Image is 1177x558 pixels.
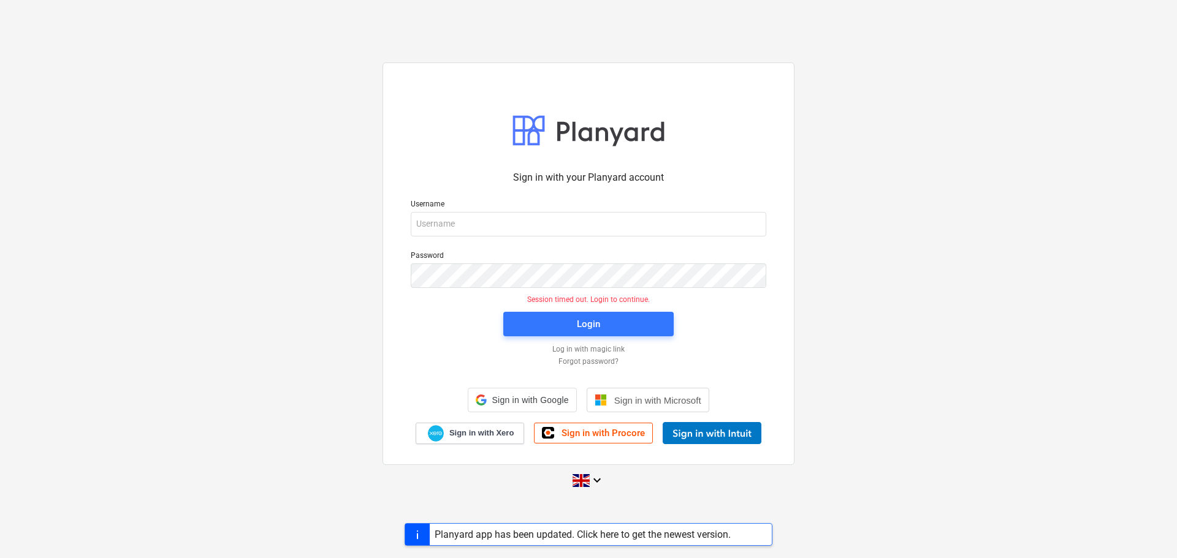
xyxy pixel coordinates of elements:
a: Log in with magic link [405,345,772,355]
img: Microsoft logo [595,394,607,406]
div: Sign in with Google [468,388,576,412]
span: Sign in with Microsoft [614,395,701,405]
p: Username [411,200,766,212]
input: Username [411,212,766,236]
img: Xero logo [428,425,444,442]
button: Login [503,312,674,336]
a: Sign in with Procore [534,423,653,443]
a: Sign in with Xero [416,423,525,444]
span: Sign in with Google [492,395,568,405]
iframe: Chat Widget [1116,499,1177,558]
div: Planyard app has been updated. Click here to get the newest version. [435,529,731,540]
div: Login [577,316,600,332]
span: Sign in with Procore [562,428,645,439]
p: Sign in with your Planyard account [411,170,766,185]
a: Forgot password? [405,357,772,367]
p: Password [411,251,766,263]
i: keyboard_arrow_down [590,473,604,488]
span: Sign in with Xero [449,428,514,439]
p: Session timed out. Login to continue. [403,295,774,305]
